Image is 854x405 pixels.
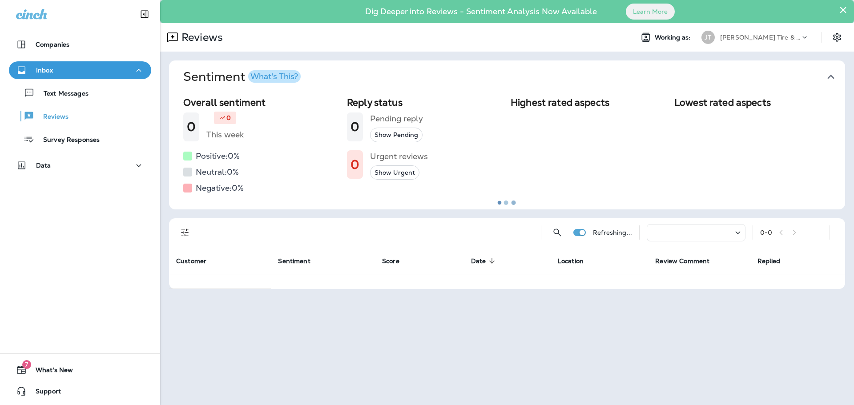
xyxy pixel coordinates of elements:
[132,5,157,23] button: Collapse Sidebar
[34,136,100,144] p: Survey Responses
[9,107,151,125] button: Reviews
[9,361,151,379] button: 7What's New
[22,360,31,369] span: 7
[9,130,151,148] button: Survey Responses
[36,67,53,74] p: Inbox
[9,156,151,174] button: Data
[36,41,69,48] p: Companies
[9,36,151,53] button: Companies
[36,162,51,169] p: Data
[27,388,61,398] span: Support
[9,84,151,102] button: Text Messages
[9,61,151,79] button: Inbox
[35,90,89,98] p: Text Messages
[27,366,73,377] span: What's New
[9,382,151,400] button: Support
[34,113,68,121] p: Reviews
